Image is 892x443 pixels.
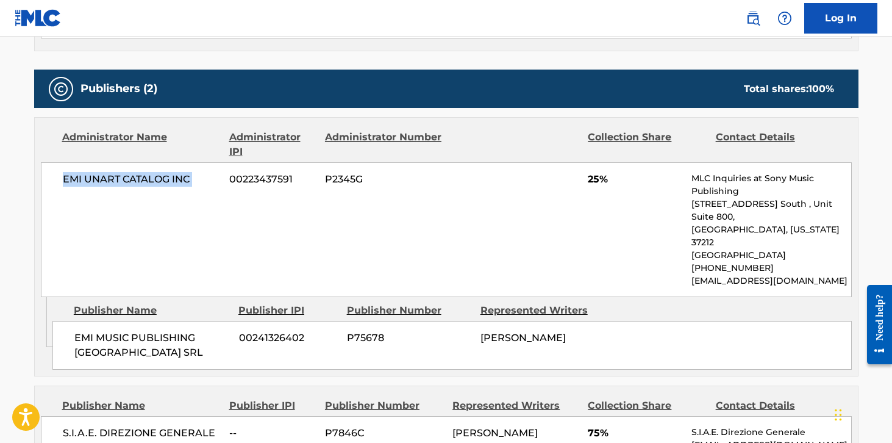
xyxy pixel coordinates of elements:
[588,130,706,159] div: Collection Share
[62,398,220,413] div: Publisher Name
[691,249,851,262] p: [GEOGRAPHIC_DATA]
[746,11,760,26] img: search
[808,83,834,95] span: 100 %
[858,275,892,373] iframe: Resource Center
[831,384,892,443] iframe: Chat Widget
[15,9,62,27] img: MLC Logo
[325,130,443,159] div: Administrator Number
[229,398,316,413] div: Publisher IPI
[325,172,443,187] span: P2345G
[691,426,851,439] p: S.I.A.E. Direzione Generale
[63,426,221,441] span: S.I.A.E. DIREZIONE GENERALE
[835,397,842,433] div: Drag
[588,426,682,441] span: 75%
[74,331,230,360] span: EMI MUSIC PUBLISHING [GEOGRAPHIC_DATA] SRL
[239,331,338,345] span: 00241326402
[691,198,851,223] p: [STREET_ADDRESS] South , Unit Suite 800,
[80,82,157,96] h5: Publishers (2)
[452,427,538,439] span: [PERSON_NAME]
[691,262,851,275] p: [PHONE_NUMBER]
[480,303,605,318] div: Represented Writers
[229,130,316,159] div: Administrator IPI
[347,331,471,345] span: P75678
[691,275,851,287] p: [EMAIL_ADDRESS][DOMAIN_NAME]
[804,3,877,34] a: Log In
[744,82,834,96] div: Total shares:
[691,172,851,198] p: MLC Inquiries at Sony Music Publishing
[238,303,338,318] div: Publisher IPI
[588,398,706,413] div: Collection Share
[777,11,792,26] img: help
[229,426,316,441] span: --
[452,398,579,413] div: Represented Writers
[229,172,316,187] span: 00223437591
[347,303,471,318] div: Publisher Number
[63,172,221,187] span: EMI UNART CATALOG INC
[691,223,851,249] p: [GEOGRAPHIC_DATA], [US_STATE] 37212
[54,82,68,96] img: Publishers
[772,6,797,31] div: Help
[62,130,220,159] div: Administrator Name
[716,130,834,159] div: Contact Details
[325,398,443,413] div: Publisher Number
[741,6,765,31] a: Public Search
[74,303,229,318] div: Publisher Name
[325,426,443,441] span: P7846C
[480,332,566,344] span: [PERSON_NAME]
[588,172,682,187] span: 25%
[716,398,834,413] div: Contact Details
